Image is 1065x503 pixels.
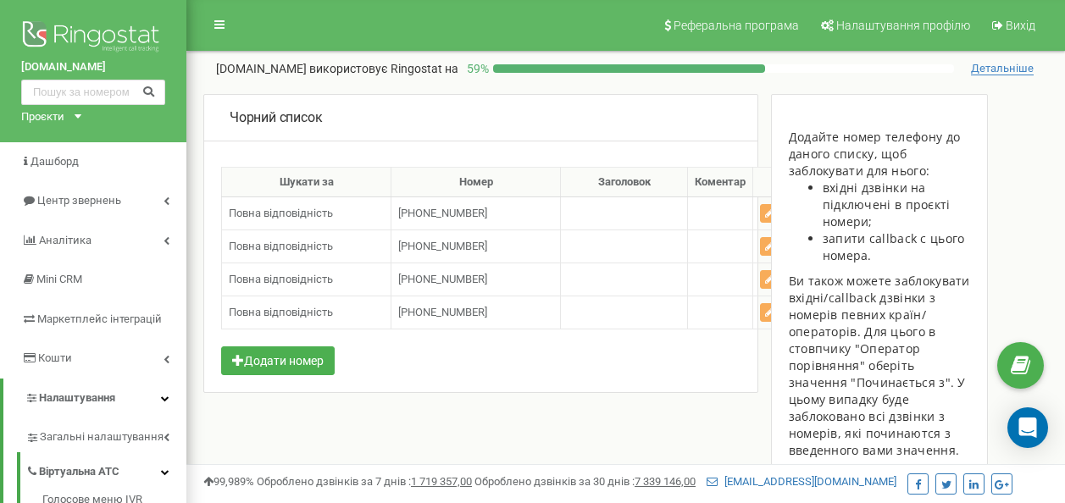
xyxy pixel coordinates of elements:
p: Чорний список [230,108,322,128]
th: Номер [391,167,561,197]
u: 7 339 146,00 [635,475,696,488]
span: Оброблено дзвінків за 7 днів : [257,475,472,488]
a: Віртуальна АТС [25,452,186,487]
span: 99,989% [203,475,254,488]
span: Реферальна програма [674,19,799,32]
li: запити callback с цього номера. [823,230,971,264]
button: Додати номер [221,346,335,375]
span: Детальніше [971,62,1034,75]
img: Ringostat logo [21,17,165,59]
span: Віртуальна АТС [39,464,119,480]
th: Заголовок [561,167,688,197]
span: Повна відповідність [229,306,333,318]
span: Налаштування [39,391,115,404]
a: Налаштування [3,379,186,418]
span: [PHONE_NUMBER] [398,207,487,219]
p: 59 % [458,60,493,77]
a: [DOMAIN_NAME] [21,59,165,75]
p: [DOMAIN_NAME] [216,60,458,77]
span: Загальні налаштування [40,429,164,445]
span: Вихід [1006,19,1035,32]
span: Кошти [38,351,72,364]
div: Додайте номер телефону до даного списку, щоб заблокувати для нього: [789,129,971,180]
th: Шукати за [222,167,391,197]
span: Центр звернень [37,194,121,207]
span: Mini CRM [36,273,82,285]
a: [EMAIL_ADDRESS][DOMAIN_NAME] [707,475,896,488]
span: Повна відповідність [229,207,333,219]
th: Коментар [688,167,753,197]
span: Налаштування профілю [836,19,970,32]
input: Пошук за номером [21,80,165,105]
a: Загальні налаштування [25,417,186,452]
span: [PHONE_NUMBER] [398,273,487,285]
li: вхідні дзвінки на підключені в проєкті номери; [823,180,971,230]
span: Дашборд [31,155,79,168]
div: Open Intercom Messenger [1007,407,1048,448]
span: [PHONE_NUMBER] [398,306,487,318]
p: Ви також можете заблокувати вхідні/callback дзвінки з номерів певних країн/операторів. Для цього ... [789,273,971,459]
span: Оброблено дзвінків за 30 днів : [474,475,696,488]
span: Повна відповідність [229,273,333,285]
div: Проєкти [21,109,64,125]
span: Повна відповідність [229,240,333,252]
span: [PHONE_NUMBER] [398,240,487,252]
span: Аналiтика [39,234,92,246]
span: Маркетплейс інтеграцій [37,312,162,325]
span: використовує Ringostat на [309,62,458,75]
u: 1 719 357,00 [411,475,472,488]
